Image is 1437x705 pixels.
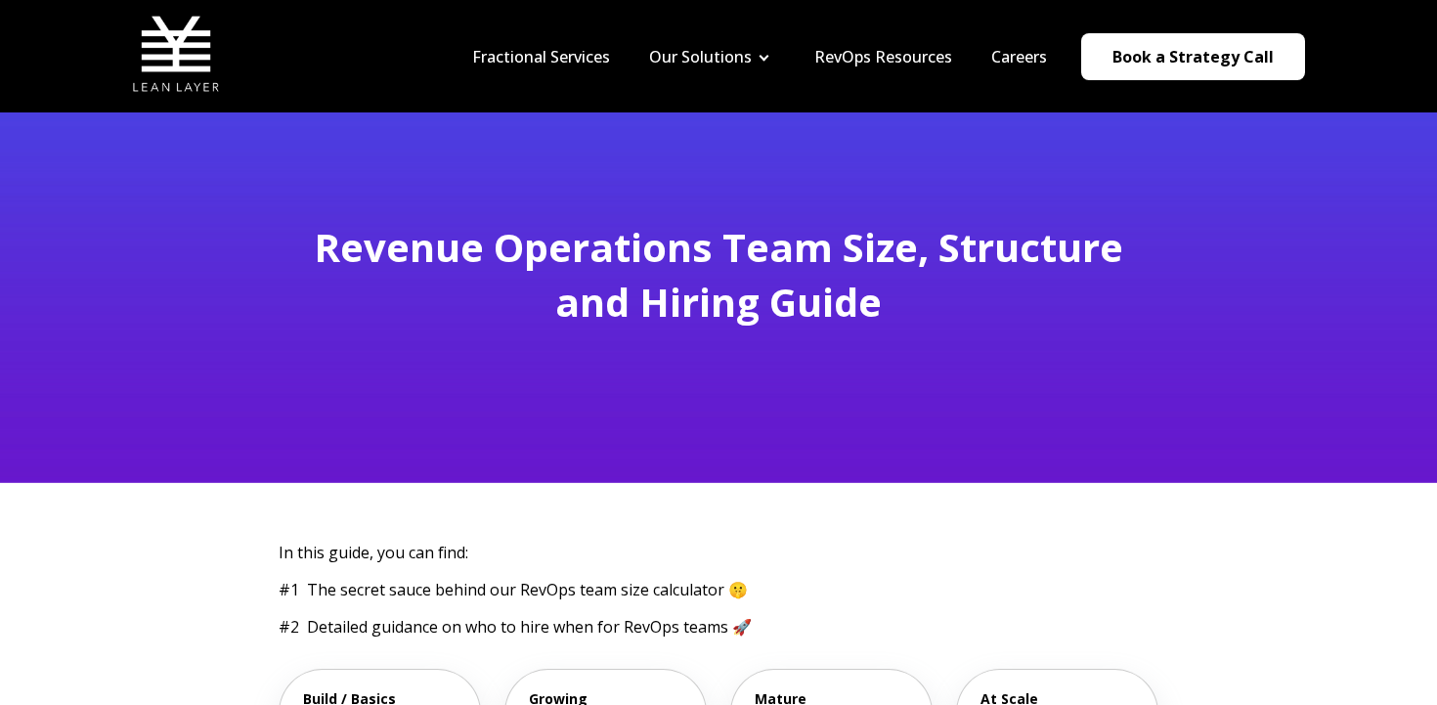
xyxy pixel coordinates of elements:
[1081,33,1305,80] a: Book a Strategy Call
[132,10,220,98] img: Lean Layer Logo
[472,46,610,67] a: Fractional Services
[814,46,952,67] a: RevOps Resources
[279,579,748,600] span: #1 The secret sauce behind our RevOps team size calculator 🤫
[314,220,1123,329] span: Revenue Operations Team Size, Structure and Hiring Guide
[279,616,752,638] span: #2 Detailed guidance on who to hire when for RevOps teams 🚀
[991,46,1047,67] a: Careers
[279,542,468,563] span: In this guide, you can find:
[649,46,752,67] a: Our Solutions
[453,46,1067,67] div: Navigation Menu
